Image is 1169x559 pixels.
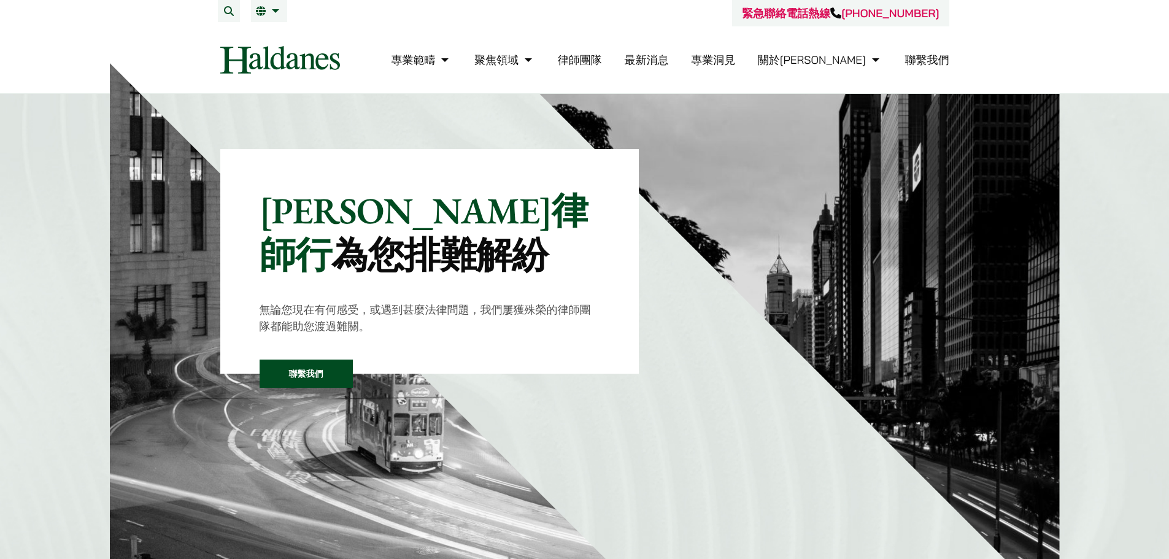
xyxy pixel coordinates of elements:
p: 無論您現在有何感受，或遇到甚麼法律問題，我們屢獲殊榮的律師團隊都能助您渡過難關。 [260,301,600,334]
a: 最新消息 [624,53,668,67]
a: 聚焦領域 [474,53,535,67]
a: 繁 [256,6,282,16]
a: 緊急聯絡電話熱線[PHONE_NUMBER] [742,6,939,20]
a: 專業洞見 [691,53,735,67]
p: [PERSON_NAME]律師行 [260,188,600,277]
a: 專業範疇 [391,53,452,67]
a: 關於何敦 [758,53,882,67]
a: 律師團隊 [558,53,602,67]
img: Logo of Haldanes [220,46,340,74]
mark: 為您排難解紛 [331,231,548,279]
a: 聯繫我們 [905,53,949,67]
a: 聯繫我們 [260,360,353,388]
